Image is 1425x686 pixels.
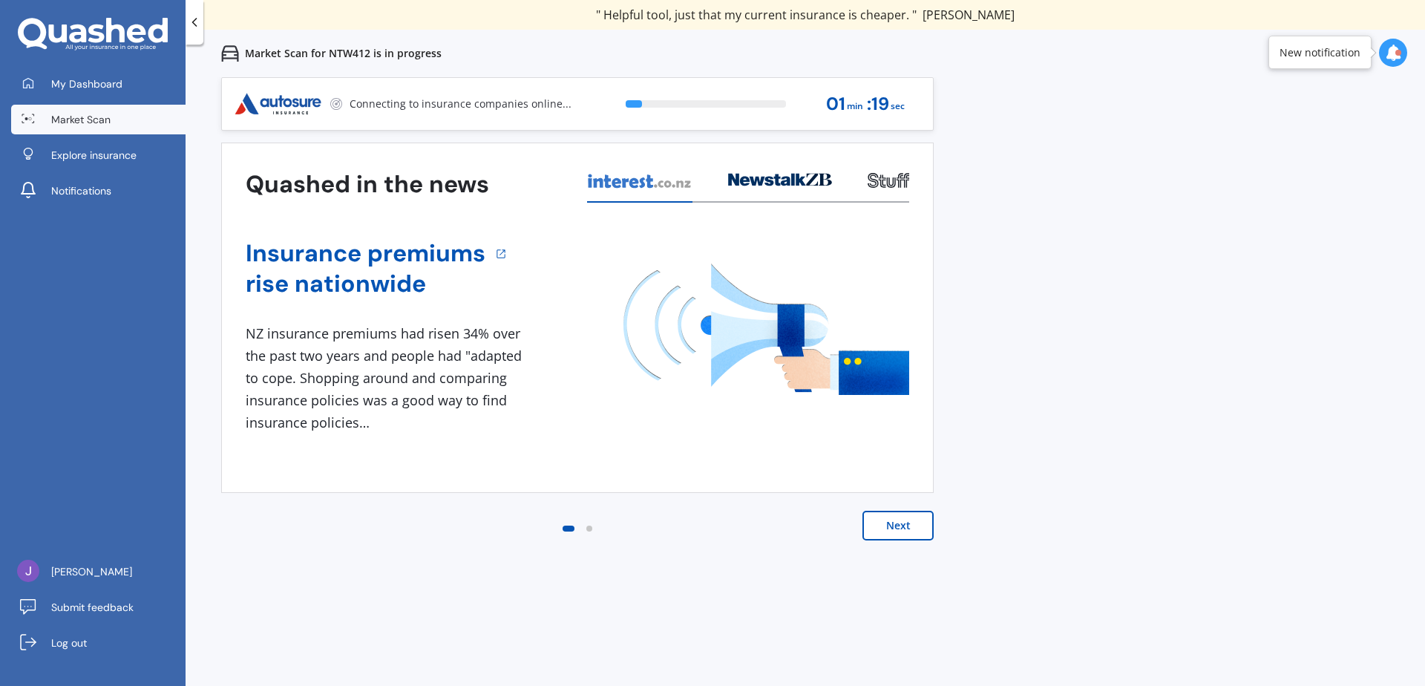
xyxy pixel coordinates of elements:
span: Market Scan [51,112,111,127]
div: New notification [1280,45,1360,60]
a: Notifications [11,176,186,206]
span: [PERSON_NAME] [51,564,132,579]
a: My Dashboard [11,69,186,99]
span: My Dashboard [51,76,122,91]
span: Log out [51,636,87,650]
button: Next [862,511,934,540]
a: Explore insurance [11,140,186,170]
a: Insurance premiums [246,238,485,269]
p: Connecting to insurance companies online... [350,97,571,111]
img: media image [623,264,909,395]
img: ACg8ocKZhALs8ZFC0jHOrN-dkkgeI1SuSIcXQ1Fq00EGhAmhKDUCsg=s96-c [17,560,39,582]
span: Submit feedback [51,600,134,615]
span: min [847,97,863,117]
span: sec [891,97,905,117]
a: Market Scan [11,105,186,134]
a: Submit feedback [11,592,186,622]
img: car.f15378c7a67c060ca3f3.svg [221,45,239,62]
span: Explore insurance [51,148,137,163]
h3: Quashed in the news [246,169,489,200]
div: NZ insurance premiums had risen 34% over the past two years and people had "adapted to cope. Shop... [246,323,528,434]
a: Log out [11,628,186,658]
span: : 19 [867,94,889,114]
span: 01 [826,94,845,114]
a: rise nationwide [246,269,485,299]
p: Market Scan for NTW412 is in progress [245,46,442,61]
span: Notifications [51,183,111,198]
a: [PERSON_NAME] [11,557,186,587]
